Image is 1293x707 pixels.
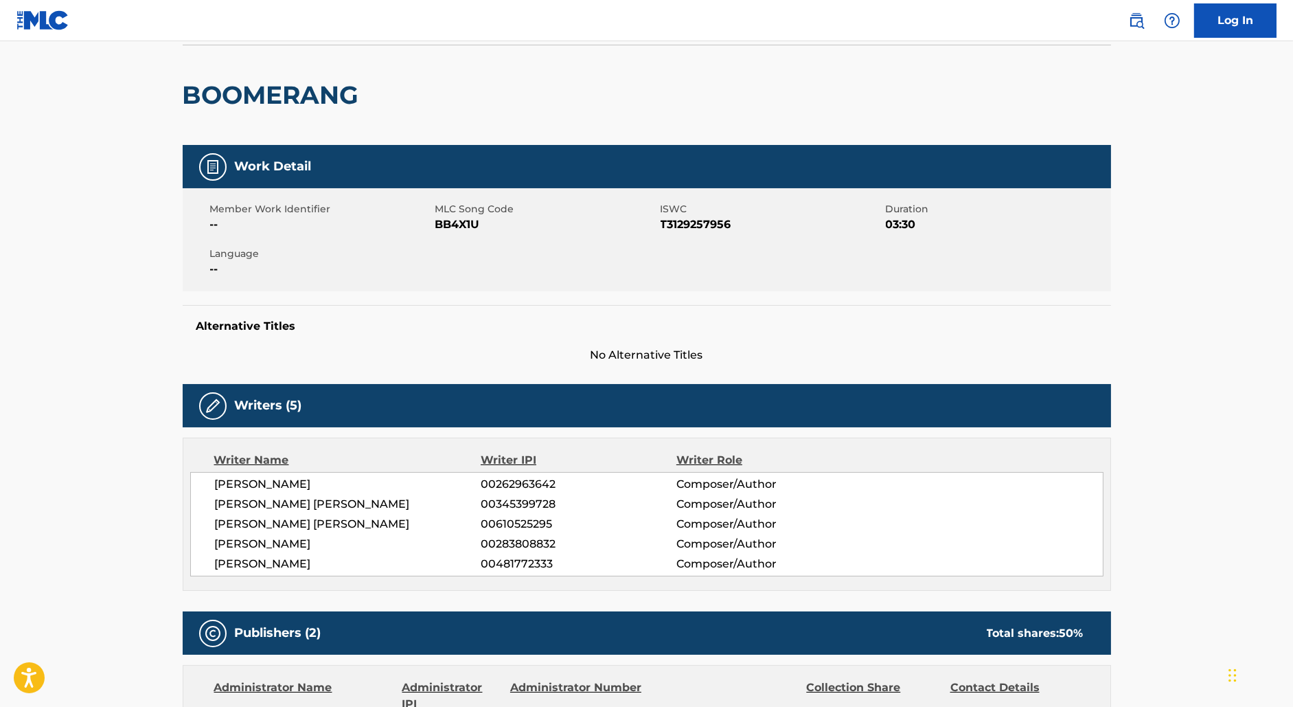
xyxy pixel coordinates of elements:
span: ISWC [661,202,882,216]
span: MLC Song Code [435,202,657,216]
span: [PERSON_NAME] [215,536,481,552]
span: 00262963642 [481,476,676,493]
div: Writer Name [214,452,481,469]
span: 00481772333 [481,556,676,572]
div: Writer Role [676,452,854,469]
div: Total shares: [987,625,1084,642]
a: Public Search [1123,7,1150,34]
img: help [1164,12,1180,29]
span: Language [210,247,432,261]
img: Writers [205,398,221,414]
span: T3129257956 [661,216,882,233]
img: Work Detail [205,159,221,175]
h5: Alternative Titles [196,319,1097,333]
span: No Alternative Titles [183,347,1111,363]
a: Log In [1194,3,1277,38]
h2: BOOMERANG [183,80,366,111]
span: 00345399728 [481,496,676,513]
img: search [1128,12,1145,29]
span: Duration [886,202,1108,216]
span: 00283808832 [481,536,676,552]
span: -- [210,261,432,278]
span: Composer/Author [676,496,854,513]
span: BB4X1U [435,216,657,233]
iframe: Chat Widget [1224,641,1293,707]
span: Composer/Author [676,536,854,552]
span: 00610525295 [481,516,676,532]
span: [PERSON_NAME] [215,556,481,572]
img: Publishers [205,625,221,642]
span: 50 % [1060,627,1084,640]
div: Help [1158,7,1186,34]
span: [PERSON_NAME] [PERSON_NAME] [215,496,481,513]
span: Composer/Author [676,556,854,572]
div: Drag [1228,655,1237,696]
span: [PERSON_NAME] [PERSON_NAME] [215,516,481,532]
img: MLC Logo [16,10,69,30]
div: Writer IPI [481,452,676,469]
span: Composer/Author [676,476,854,493]
span: Composer/Author [676,516,854,532]
span: 03:30 [886,216,1108,233]
span: -- [210,216,432,233]
span: Member Work Identifier [210,202,432,216]
h5: Writers (5) [235,398,302,414]
span: [PERSON_NAME] [215,476,481,493]
h5: Work Detail [235,159,312,175]
h5: Publishers (2) [235,625,321,641]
